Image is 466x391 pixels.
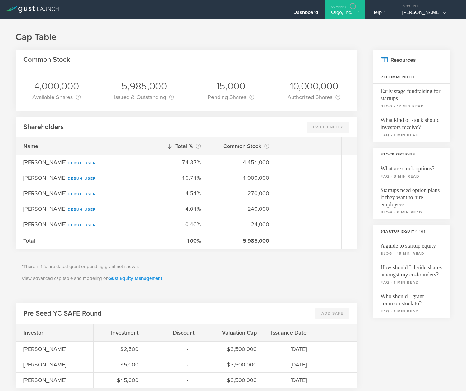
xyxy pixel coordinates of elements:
[23,309,102,318] h2: Pre-Seed YC SAFE Round
[373,238,450,260] a: A guide to startup equityblog - 15 min read
[154,361,195,369] div: -
[23,205,132,213] div: [PERSON_NAME]
[373,260,450,289] a: How should I divide shares amongst my co-founders?faq - 1 min read
[32,93,81,101] div: Available Shares
[23,189,132,197] div: [PERSON_NAME]
[381,280,443,285] small: faq - 1 min read
[381,251,443,256] small: blog - 15 min read
[381,103,443,109] small: blog - 17 min read
[114,93,174,101] div: Issued & Outstanding
[23,329,85,337] div: Investor
[216,205,269,213] div: 240,000
[402,9,455,19] div: [PERSON_NAME]
[373,161,450,183] a: What are stock options?faq - 3 min read
[148,237,201,245] div: 100%
[381,173,443,179] small: faq - 3 min read
[208,93,254,101] div: Pending Shares
[208,80,254,93] div: 15,000
[216,174,269,182] div: 1,000,000
[272,376,307,384] div: [DATE]
[23,123,64,132] h2: Shareholders
[381,308,443,314] small: faq - 1 min read
[23,237,132,245] div: Total
[101,345,139,353] div: $2,500
[288,80,340,93] div: 10,000,000
[435,361,466,391] iframe: Chat Widget
[293,9,318,19] div: Dashboard
[154,345,195,353] div: -
[373,113,450,142] a: What kind of stock should investors receive?faq - 1 min read
[68,161,96,165] a: Debug User
[210,361,257,369] div: $3,500,000
[216,189,269,197] div: 270,000
[381,161,443,172] span: What are stock options?
[154,376,195,384] div: -
[373,50,450,70] h2: Resources
[373,148,450,161] h3: Stock Options
[68,176,96,181] a: Debug User
[373,225,450,238] h3: Startup Equity 101
[68,192,96,196] a: Debug User
[272,345,307,353] div: [DATE]
[216,237,269,245] div: 5,985,000
[373,70,450,84] h3: Recommended
[154,329,195,337] div: Discount
[32,80,81,93] div: 4,000,000
[22,275,351,282] p: View advanced cap table and modeling on
[216,220,269,228] div: 24,000
[288,93,340,101] div: Authorized Shares
[23,142,132,150] div: Name
[68,207,96,212] a: Debug User
[381,238,443,249] span: A guide to startup equity
[23,345,85,353] div: [PERSON_NAME]
[148,158,201,166] div: 74.37%
[23,158,132,166] div: [PERSON_NAME]
[272,361,307,369] div: [DATE]
[381,183,443,208] span: Startups need option plans if they want to hire employees
[23,174,132,182] div: [PERSON_NAME]
[148,142,201,151] div: Total %
[210,345,257,353] div: $3,500,000
[16,31,450,43] h1: Cap Table
[216,142,269,151] div: Common Stock
[210,329,257,337] div: Valuation Cap
[381,132,443,138] small: faq - 1 min read
[148,220,201,228] div: 0.40%
[381,84,443,102] span: Early stage fundraising for startups
[101,376,139,384] div: $15,000
[101,361,139,369] div: $5,000
[272,329,307,337] div: Issuance Date
[108,276,162,281] a: Gust Equity Management
[381,260,443,278] span: How should I divide shares amongst my co-founders?
[68,223,96,227] a: Debug User
[373,84,450,113] a: Early stage fundraising for startupsblog - 17 min read
[148,189,201,197] div: 4.51%
[381,289,443,307] span: Who should I grant common stock to?
[23,220,132,228] div: [PERSON_NAME]
[148,205,201,213] div: 4.01%
[373,183,450,219] a: Startups need option plans if they want to hire employeesblog - 6 min read
[331,9,359,19] div: Orgo, Inc.
[210,376,257,384] div: $3,500,000
[101,329,139,337] div: Investment
[373,289,450,318] a: Who should I grant common stock to?faq - 1 min read
[22,263,351,270] p: *There is 1 future dated grant or pending grant not shown.
[114,80,174,93] div: 5,985,000
[148,174,201,182] div: 16.71%
[381,113,443,131] span: What kind of stock should investors receive?
[23,376,85,384] div: [PERSON_NAME]
[371,9,388,19] div: Help
[381,209,443,215] small: blog - 6 min read
[23,55,70,64] h2: Common Stock
[23,361,85,369] div: [PERSON_NAME]
[216,158,269,166] div: 4,451,000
